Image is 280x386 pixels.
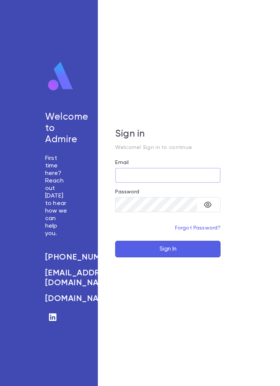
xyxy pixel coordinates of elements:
[45,61,76,91] img: logo
[115,129,221,140] h5: Sign in
[45,294,68,304] a: [DOMAIN_NAME]
[45,252,68,262] a: [PHONE_NUMBER]
[45,112,68,146] h5: Welcome to Admire
[45,155,68,237] p: First time here? Reach out [DATE] to hear how we can help you.
[115,241,221,257] button: Sign In
[115,144,221,150] p: Welcome! Sign in to continue.
[200,197,215,212] button: toggle password visibility
[115,160,129,166] label: Email
[115,189,139,195] label: Password
[175,225,221,231] a: Forgot Password?
[45,268,68,288] a: [EMAIL_ADDRESS][DOMAIN_NAME]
